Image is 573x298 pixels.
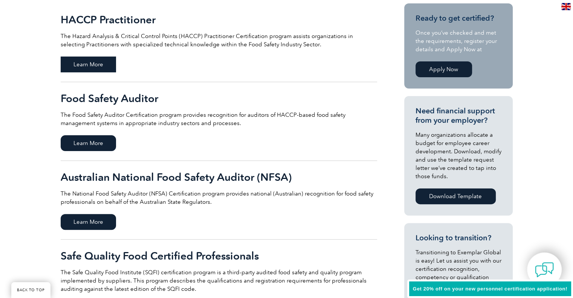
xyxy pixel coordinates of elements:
[416,14,501,23] h3: Ready to get certified?
[535,260,554,279] img: contact-chat.png
[61,189,377,206] p: The National Food Safety Auditor (NFSA) Certification program provides national (Australian) reco...
[61,92,377,104] h2: Food Safety Auditor
[61,14,377,26] h2: HACCP Practitioner
[416,29,501,53] p: Once you’ve checked and met the requirements, register your details and Apply Now at
[61,161,377,240] a: Australian National Food Safety Auditor (NFSA) The National Food Safety Auditor (NFSA) Certificat...
[416,61,472,77] a: Apply Now
[61,135,116,151] span: Learn More
[11,282,50,298] a: BACK TO TOP
[61,32,377,49] p: The Hazard Analysis & Critical Control Points (HACCP) Practitioner Certification program assists ...
[416,188,496,204] a: Download Template
[416,248,501,290] p: Transitioning to Exemplar Global is easy! Let us assist you with our certification recognition, c...
[61,3,377,82] a: HACCP Practitioner The Hazard Analysis & Critical Control Points (HACCP) Practitioner Certificati...
[561,3,571,10] img: en
[61,111,377,127] p: The Food Safety Auditor Certification program provides recognition for auditors of HACCP-based fo...
[61,250,377,262] h2: Safe Quality Food Certified Professionals
[416,106,501,125] h3: Need financial support from your employer?
[61,57,116,72] span: Learn More
[416,233,501,243] h3: Looking to transition?
[61,268,377,293] p: The Safe Quality Food Institute (SQFI) certification program is a third-party audited food safety...
[61,214,116,230] span: Learn More
[61,82,377,161] a: Food Safety Auditor The Food Safety Auditor Certification program provides recognition for audito...
[413,286,567,292] span: Get 20% off on your new personnel certification application!
[61,171,377,183] h2: Australian National Food Safety Auditor (NFSA)
[416,131,501,180] p: Many organizations allocate a budget for employee career development. Download, modify and use th...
